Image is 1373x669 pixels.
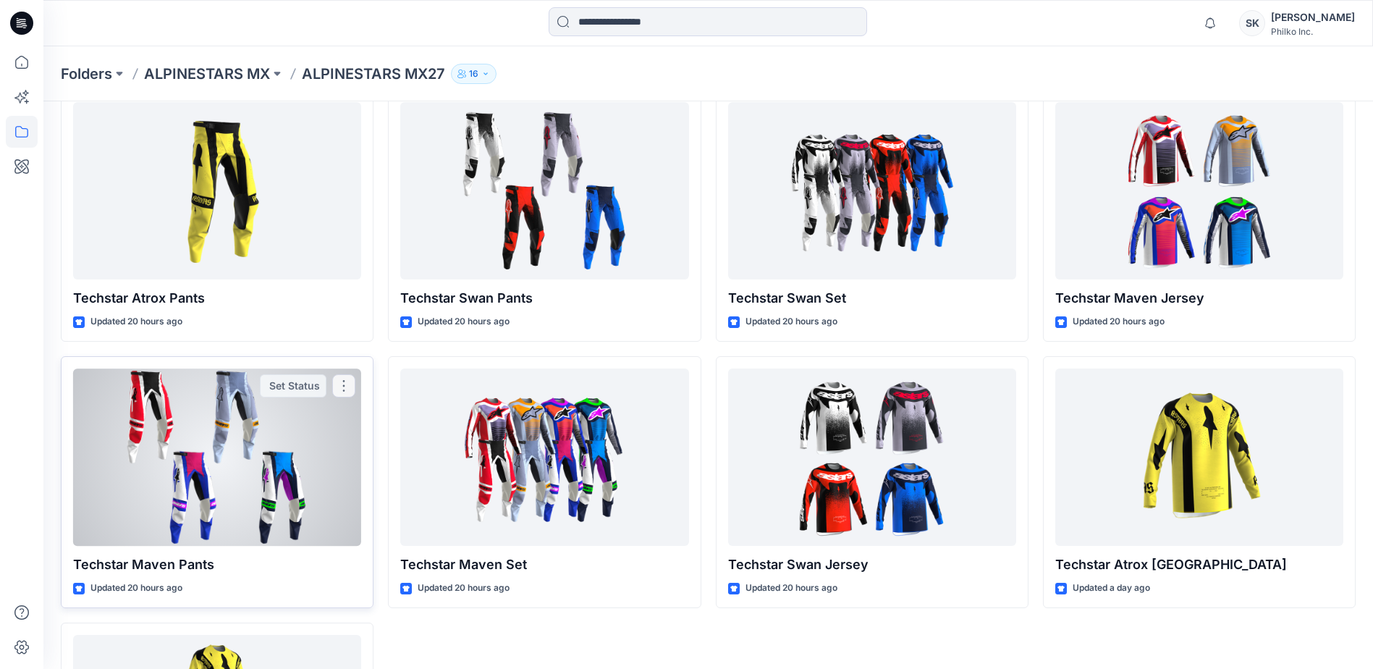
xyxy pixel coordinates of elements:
p: Updated 20 hours ago [418,314,510,329]
p: Techstar Maven Jersey [1055,288,1343,308]
div: Philko Inc. [1271,26,1355,37]
p: Techstar Swan Set [728,288,1016,308]
a: Techstar Swan Jersey [728,369,1016,546]
p: Updated 20 hours ago [90,581,182,596]
a: Techstar Atrox Jersey [1055,369,1343,546]
a: Techstar Swan Set [728,102,1016,279]
p: 16 [469,66,478,82]
a: Techstar Swan Pants [400,102,688,279]
p: Techstar Atrox Pants [73,288,361,308]
p: Updated 20 hours ago [745,314,837,329]
p: Techstar Atrox [GEOGRAPHIC_DATA] [1055,555,1343,575]
a: Techstar Maven Pants [73,369,361,546]
p: Techstar Swan Pants [400,288,688,308]
div: SK [1239,10,1265,36]
p: Techstar Maven Pants [73,555,361,575]
a: Techstar Atrox Pants [73,102,361,279]
p: Updated a day ago [1073,581,1150,596]
p: ALPINESTARS MX27 [302,64,445,84]
a: Techstar Maven Jersey [1055,102,1343,279]
a: Folders [61,64,112,84]
div: [PERSON_NAME] [1271,9,1355,26]
a: ALPINESTARS MX [144,64,270,84]
button: 16 [451,64,497,84]
a: Techstar Maven Set [400,369,688,546]
p: Updated 20 hours ago [745,581,837,596]
p: Techstar Swan Jersey [728,555,1016,575]
p: Updated 20 hours ago [418,581,510,596]
p: Techstar Maven Set [400,555,688,575]
p: Updated 20 hours ago [1073,314,1165,329]
p: Updated 20 hours ago [90,314,182,329]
